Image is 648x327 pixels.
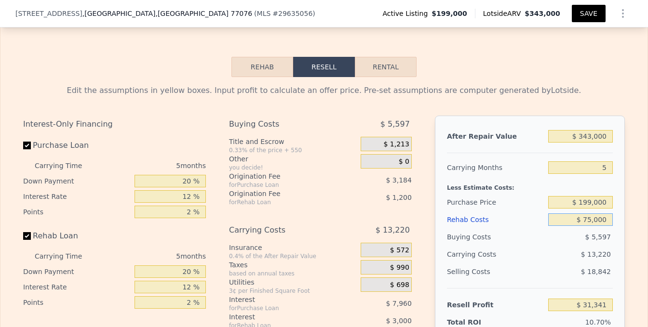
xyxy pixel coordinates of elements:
div: Resell Profit [447,296,544,314]
div: Points [23,204,131,220]
span: $ 5,597 [585,233,611,241]
span: $ 1,213 [383,140,409,149]
button: SAVE [572,5,606,22]
div: Edit the assumptions in yellow boxes. Input profit to calculate an offer price. Pre-set assumptio... [23,85,625,96]
div: Interest-Only Financing [23,116,206,133]
span: $343,000 [525,10,560,17]
span: $ 13,220 [376,222,410,239]
div: 0.33% of the price + 550 [229,146,357,154]
div: Insurance [229,243,357,252]
div: 3¢ per Finished Square Foot [229,287,357,295]
div: Carrying Time [35,249,97,264]
button: Resell [293,57,355,77]
div: Origination Fee [229,171,337,181]
label: Purchase Loan [23,137,131,154]
div: Carrying Months [447,159,544,176]
span: $199,000 [432,9,467,18]
span: $ 7,960 [386,300,411,307]
span: [STREET_ADDRESS] [15,9,82,18]
div: Purchase Price [447,194,544,211]
div: Other [229,154,357,164]
span: $ 13,220 [581,250,611,258]
button: Rehab [231,57,293,77]
div: Rehab Costs [447,211,544,228]
span: MLS [257,10,271,17]
span: Lotside ARV [483,9,525,18]
div: Carrying Costs [229,222,337,239]
div: Points [23,295,131,310]
div: for Rehab Loan [229,198,337,206]
div: After Repair Value [447,128,544,145]
div: Utilities [229,277,357,287]
div: ( ) [254,9,315,18]
label: Rehab Loan [23,227,131,245]
div: Down Payment [23,264,131,279]
div: Interest [229,295,337,304]
div: Origination Fee [229,189,337,198]
div: you decide! [229,164,357,171]
span: $ 1,200 [386,194,411,201]
span: $ 5,597 [380,116,410,133]
span: $ 0 [399,157,409,166]
span: $ 698 [390,281,409,289]
span: $ 18,842 [581,268,611,275]
button: Show Options [613,4,633,23]
div: 5 months [101,249,206,264]
button: Rental [355,57,417,77]
div: Interest Rate [23,279,131,295]
div: Down Payment [23,173,131,189]
div: Carrying Costs [447,246,507,263]
div: Title and Escrow [229,137,357,146]
span: # 29635056 [272,10,312,17]
span: , [GEOGRAPHIC_DATA] 77076 [155,10,252,17]
div: Less Estimate Costs: [447,176,613,194]
div: Buying Costs [229,116,337,133]
div: Buying Costs [447,228,544,246]
input: Purchase Loan [23,142,31,149]
span: Active Listing [382,9,432,18]
span: $ 990 [390,263,409,272]
div: Carrying Time [35,158,97,173]
div: Interest Rate [23,189,131,204]
div: based on annual taxes [229,270,357,277]
div: 0.4% of the After Repair Value [229,252,357,260]
span: $ 3,184 [386,176,411,184]
div: 5 months [101,158,206,173]
div: Taxes [229,260,357,270]
span: 10.70% [585,318,611,326]
span: $ 3,000 [386,317,411,325]
div: for Purchase Loan [229,181,337,189]
div: Total ROI [447,317,507,327]
div: for Purchase Loan [229,304,337,312]
div: Interest [229,312,337,322]
div: Selling Costs [447,263,544,280]
span: $ 572 [390,246,409,255]
span: , [GEOGRAPHIC_DATA] [82,9,252,18]
input: Rehab Loan [23,232,31,240]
